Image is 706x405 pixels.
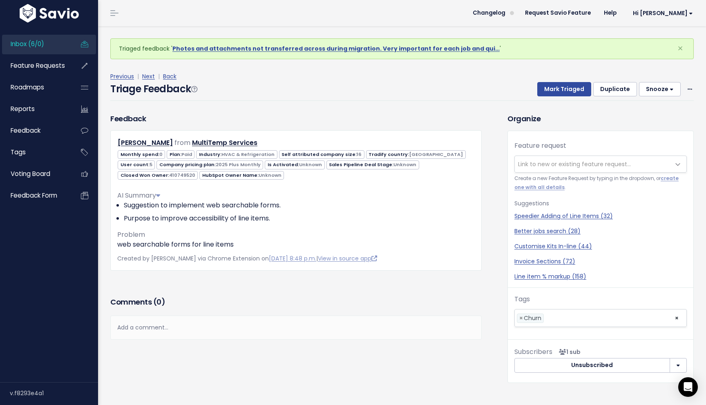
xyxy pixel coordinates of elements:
[299,161,322,168] span: Unknown
[514,347,552,356] span: Subscribers
[110,82,197,96] h4: Triage Feedback
[172,45,500,53] a: Photos and attachments not transferred across during migration. Very important for each job and qui…
[221,151,275,158] span: HVAC & Refrigeration
[196,150,277,159] span: Industry:
[118,171,198,180] span: Closed Won Owner:
[2,100,68,118] a: Reports
[514,242,687,251] a: Customise Kits In-line (44)
[669,39,691,58] button: Close
[2,143,68,162] a: Tags
[2,186,68,205] a: Feedback form
[169,172,195,178] span: 410749520
[269,254,316,263] a: [DATE] 8:48 p.m.
[366,150,466,159] span: Tradify country:
[514,358,670,373] button: Unsubscribed
[167,150,194,159] span: Plan:
[409,151,463,158] span: [GEOGRAPHIC_DATA]
[199,171,284,180] span: HubSpot Owner Name:
[156,72,161,80] span: |
[514,227,687,236] a: Better jobs search (28)
[11,126,40,135] span: Feedback
[265,160,324,169] span: Is Activated:
[11,83,44,91] span: Roadmaps
[2,78,68,97] a: Roadmaps
[10,383,98,404] div: v.f8293e4a1
[633,10,693,16] span: Hi [PERSON_NAME]
[117,230,145,239] span: Problem
[117,254,377,263] span: Created by [PERSON_NAME] via Chrome Extension on |
[156,160,263,169] span: Company pricing plan:
[514,294,530,304] label: Tags
[514,212,687,220] a: Speedier Adding of Line Items (32)
[623,7,699,20] a: Hi [PERSON_NAME]
[507,113,694,124] h3: Organize
[279,150,364,159] span: Self attributed company size:
[117,240,475,249] p: web searchable forms for line items
[597,7,623,19] a: Help
[675,309,679,327] span: ×
[514,141,566,151] label: Feature request
[110,72,134,80] a: Previous
[677,42,683,55] span: ×
[556,348,581,356] span: <p><strong>Subscribers</strong><br><br> - Carolina Salcedo Claramunt<br> </p>
[110,38,694,59] div: Triaged feedback ' '
[259,172,282,178] span: Unknown
[393,161,416,168] span: Unknown
[514,257,687,266] a: Invoice Sections (72)
[142,72,155,80] a: Next
[514,175,679,190] a: create one with all details
[117,191,160,200] span: AI Summary
[216,161,261,168] span: 2025 Plus Monthly
[517,314,544,323] li: Churn
[318,254,377,263] a: View in source app
[514,198,687,209] p: Suggestions
[593,82,637,97] button: Duplicate
[518,160,631,168] span: Link to new or existing feature request...
[473,10,505,16] span: Changelog
[357,151,362,158] span: 16
[514,272,687,281] a: Line item % markup (158)
[2,35,68,53] a: Inbox (6/0)
[524,314,541,322] span: Churn
[150,161,152,168] span: 5
[118,160,155,169] span: User count:
[519,314,523,323] span: ×
[156,297,161,307] span: 0
[110,113,146,124] h3: Feedback
[18,4,81,22] img: logo-white.9d6f32f41409.svg
[124,200,475,210] li: Suggestion to implement web searchable forms.
[11,169,50,178] span: Voting Board
[2,56,68,75] a: Feature Requests
[514,174,687,192] small: Create a new Feature Request by typing in the dropdown, or .
[136,72,141,80] span: |
[11,40,44,48] span: Inbox (6/0)
[678,377,698,397] div: Open Intercom Messenger
[518,7,597,19] a: Request Savio Feature
[163,72,176,80] a: Back
[124,214,475,223] li: Purpose to improve accessibility of line items.
[118,138,173,147] a: [PERSON_NAME]
[11,148,26,156] span: Tags
[110,316,482,340] div: Add a comment...
[2,121,68,140] a: Feedback
[11,105,35,113] span: Reports
[174,138,190,147] span: from
[159,151,163,158] span: 0
[326,160,419,169] span: Sales Pipeline Deal Stage:
[11,191,57,200] span: Feedback form
[537,82,591,97] button: Mark Triaged
[181,151,192,158] span: Paid
[2,165,68,183] a: Voting Board
[192,138,257,147] a: MultiTemp Services
[118,150,165,159] span: Monthly spend:
[11,61,65,70] span: Feature Requests
[110,296,482,308] h3: Comments ( )
[639,82,681,97] button: Snooze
